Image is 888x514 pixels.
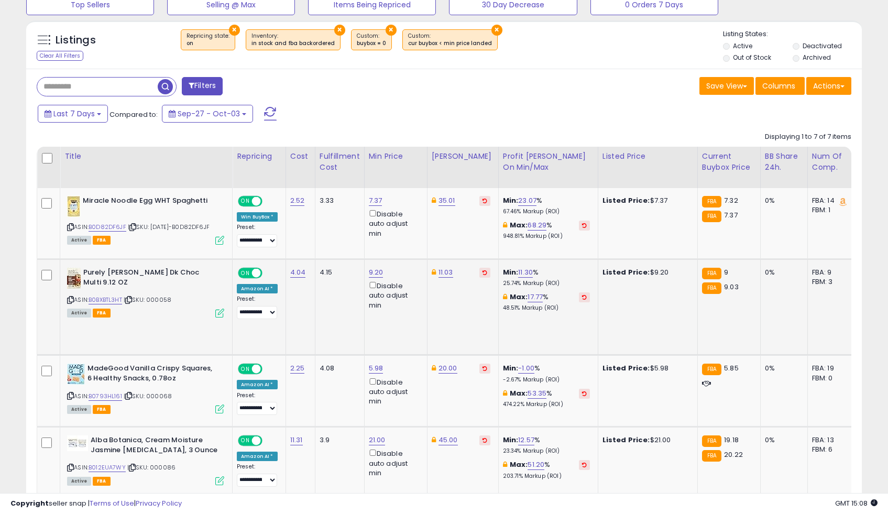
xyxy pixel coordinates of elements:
[261,365,278,374] span: OFF
[438,195,455,206] a: 35.01
[261,269,278,278] span: OFF
[408,40,492,47] div: cur buybox < min price landed
[90,498,134,508] a: Terms of Use
[290,435,303,445] a: 11.31
[369,435,386,445] a: 21.00
[812,374,847,383] div: FBM: 0
[239,269,252,278] span: ON
[87,364,215,386] b: MadeGood Vanilla Crispy Squares, 6 Healthy Snacks, 0.78oz
[237,392,278,415] div: Preset:
[602,364,689,373] div: $5.98
[67,435,88,451] img: 41t9BU104pL._SL40_.jpg
[755,77,805,95] button: Columns
[93,236,111,245] span: FBA
[835,498,878,508] span: 2025-10-11 15:08 GMT
[528,292,543,302] a: 17.77
[518,195,536,206] a: 23.07
[503,268,590,287] div: %
[83,196,210,209] b: Miracle Noodle Egg WHT Spaghetti
[124,392,172,400] span: | SKU: 000068
[83,268,211,290] b: Purely [PERSON_NAME] Dk Choc Multi 9.12 OZ
[503,401,590,408] p: 474.22% Markup (ROI)
[724,282,739,292] span: 9.03
[369,208,419,238] div: Disable auto adjust min
[369,195,382,206] a: 7.37
[765,196,799,205] div: 0%
[320,435,356,445] div: 3.9
[320,268,356,277] div: 4.15
[702,151,756,173] div: Current Buybox Price
[67,268,224,316] div: ASIN:
[724,267,728,277] span: 9
[724,210,738,220] span: 7.37
[702,282,721,294] small: FBA
[10,498,49,508] strong: Copyright
[602,151,693,162] div: Listed Price
[237,284,278,293] div: Amazon AI *
[187,32,229,48] span: Repricing state :
[733,53,771,62] label: Out of Stock
[602,195,650,205] b: Listed Price:
[602,435,689,445] div: $21.00
[369,280,419,310] div: Disable auto adjust min
[261,436,278,445] span: OFF
[237,463,278,487] div: Preset:
[528,388,546,399] a: 53.35
[503,460,590,479] div: %
[239,436,252,445] span: ON
[124,296,171,304] span: | SKU: 000058
[528,460,544,470] a: 51.20
[503,151,594,173] div: Profit [PERSON_NAME] on Min/Max
[128,223,210,231] span: | SKU: [DATE]-B0D82DF6JF
[251,32,335,48] span: Inventory :
[187,40,229,47] div: on
[162,105,253,123] button: Sep-27 - Oct-03
[602,267,650,277] b: Listed Price:
[290,363,305,374] a: 2.25
[503,435,590,455] div: %
[503,221,590,240] div: %
[806,77,851,95] button: Actions
[369,363,383,374] a: 5.98
[503,233,590,240] p: 948.81% Markup (ROI)
[602,435,650,445] b: Listed Price:
[239,197,252,206] span: ON
[334,25,345,36] button: ×
[503,447,590,455] p: 23.34% Markup (ROI)
[369,447,419,478] div: Disable auto adjust min
[510,292,528,302] b: Max:
[812,435,847,445] div: FBA: 13
[320,196,356,205] div: 3.33
[67,309,91,318] span: All listings currently available for purchase on Amazon
[237,151,281,162] div: Repricing
[702,435,721,447] small: FBA
[765,268,799,277] div: 0%
[320,151,360,173] div: Fulfillment Cost
[762,81,795,91] span: Columns
[723,29,862,39] p: Listing States:
[510,388,528,398] b: Max:
[67,435,224,484] div: ASIN:
[724,435,739,445] span: 19.18
[290,267,306,278] a: 4.04
[93,405,111,414] span: FBA
[503,364,590,383] div: %
[67,196,80,217] img: 51bzBxBs8rL._SL40_.jpg
[503,195,519,205] b: Min:
[518,363,534,374] a: -1.00
[37,51,83,61] div: Clear All Filters
[765,435,799,445] div: 0%
[765,364,799,373] div: 0%
[812,277,847,287] div: FBM: 3
[503,196,590,215] div: %
[89,392,122,401] a: B0793HL161
[518,267,533,278] a: 11.30
[237,452,278,461] div: Amazon AI *
[432,151,494,162] div: [PERSON_NAME]
[109,110,158,119] span: Compared to:
[290,151,311,162] div: Cost
[237,380,278,389] div: Amazon AI *
[438,363,457,374] a: 20.00
[702,211,721,222] small: FBA
[438,435,458,445] a: 45.00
